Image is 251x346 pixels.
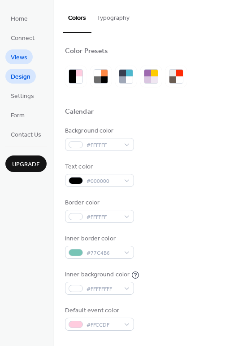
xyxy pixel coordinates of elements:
span: Settings [11,92,34,101]
div: Border color [65,198,132,208]
a: Connect [5,30,40,45]
div: Color Presets [65,47,108,56]
span: Design [11,72,30,82]
span: #000000 [87,177,120,186]
div: Inner border color [65,234,132,244]
button: Upgrade [5,155,47,172]
span: #77C4B6 [87,248,120,258]
span: #FFFFFF [87,141,120,150]
a: Design [5,69,36,84]
div: Background color [65,126,132,136]
div: Default event color [65,306,132,315]
span: #FFFFFF [87,213,120,222]
span: Views [11,53,27,62]
div: Calendar [65,107,94,117]
span: Home [11,14,28,24]
span: Contact Us [11,130,41,140]
a: Views [5,49,33,64]
div: Text color [65,162,132,172]
span: Upgrade [12,160,40,169]
div: Inner background color [65,270,130,279]
a: Contact Us [5,127,47,142]
span: Connect [11,34,35,43]
span: #FFCCDF [87,320,120,330]
a: Settings [5,88,39,103]
a: Home [5,11,33,26]
span: #FFFFFFFF [87,284,120,294]
span: Form [11,111,25,120]
a: Form [5,107,30,122]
